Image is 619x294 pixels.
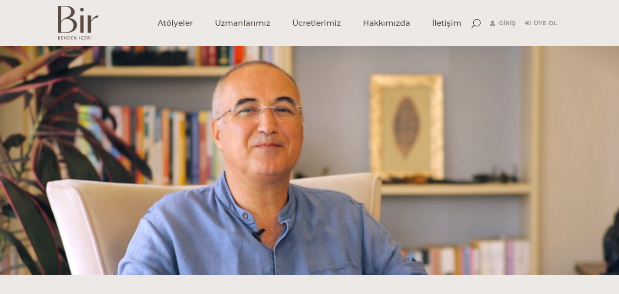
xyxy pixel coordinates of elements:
[158,18,193,28] span: Atölyeler
[525,18,557,29] a: Üye Ol
[292,18,341,28] span: Ücretlerimiz
[215,18,270,28] span: Uzmanlarımız
[363,18,410,28] span: Hakkımızda
[490,18,515,29] a: Giriş
[432,18,461,28] span: İletişim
